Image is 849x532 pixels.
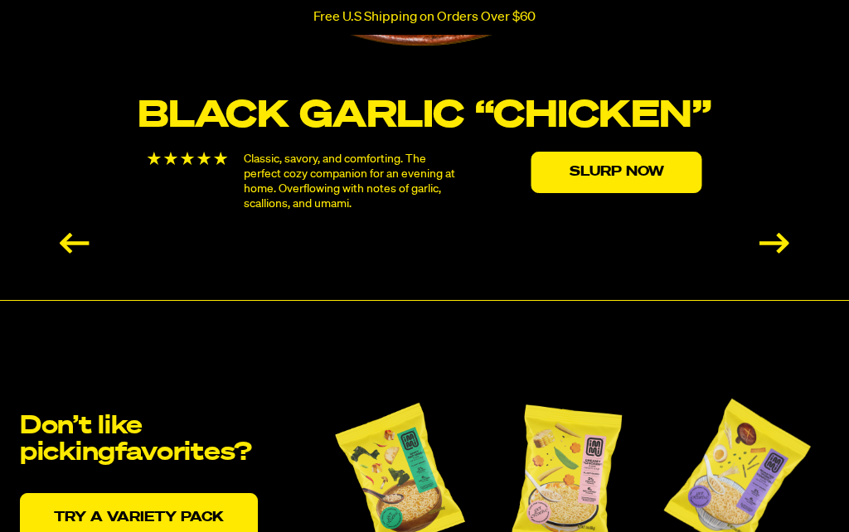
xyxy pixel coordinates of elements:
a: Slurp Now [531,152,702,193]
h3: Black Garlic “Chicken” [137,98,713,135]
div: Previous slide [60,233,90,254]
div: Next slide [759,233,789,254]
p: Classic, savory, and comforting. The perfect cozy companion for an evening at home. Overflowing w... [244,152,462,211]
h2: Don’t like picking favorites? [20,414,285,467]
p: Free U.S Shipping on Orders Over $60 [313,10,536,25]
